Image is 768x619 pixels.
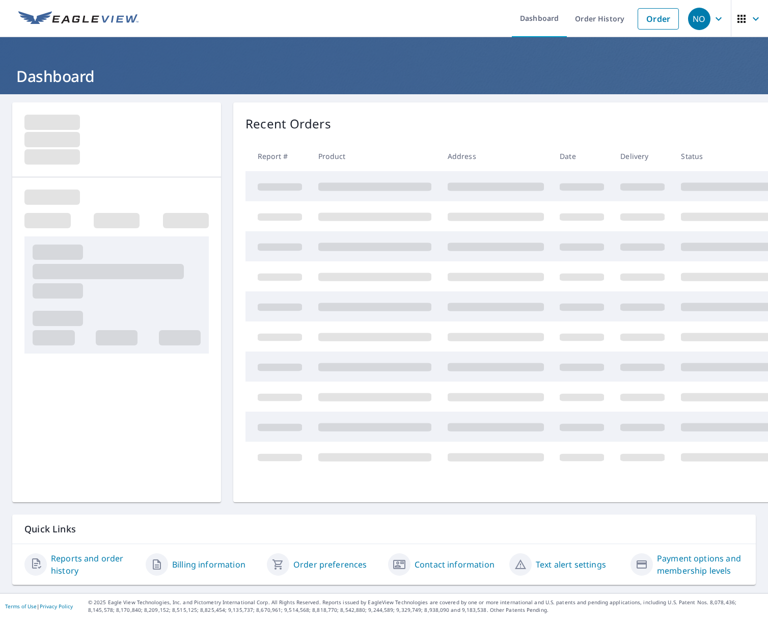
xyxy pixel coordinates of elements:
[18,11,139,26] img: EV Logo
[12,66,756,87] h1: Dashboard
[415,558,495,571] a: Contact information
[536,558,606,571] a: Text alert settings
[552,141,612,171] th: Date
[657,552,744,577] a: Payment options and membership levels
[688,8,710,30] div: NO
[245,115,331,133] p: Recent Orders
[40,603,73,610] a: Privacy Policy
[51,552,138,577] a: Reports and order history
[5,603,73,609] p: |
[245,141,310,171] th: Report #
[5,603,37,610] a: Terms of Use
[293,558,367,571] a: Order preferences
[172,558,245,571] a: Billing information
[310,141,440,171] th: Product
[440,141,552,171] th: Address
[88,599,763,614] p: © 2025 Eagle View Technologies, Inc. and Pictometry International Corp. All Rights Reserved. Repo...
[638,8,679,30] a: Order
[24,523,744,535] p: Quick Links
[612,141,673,171] th: Delivery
